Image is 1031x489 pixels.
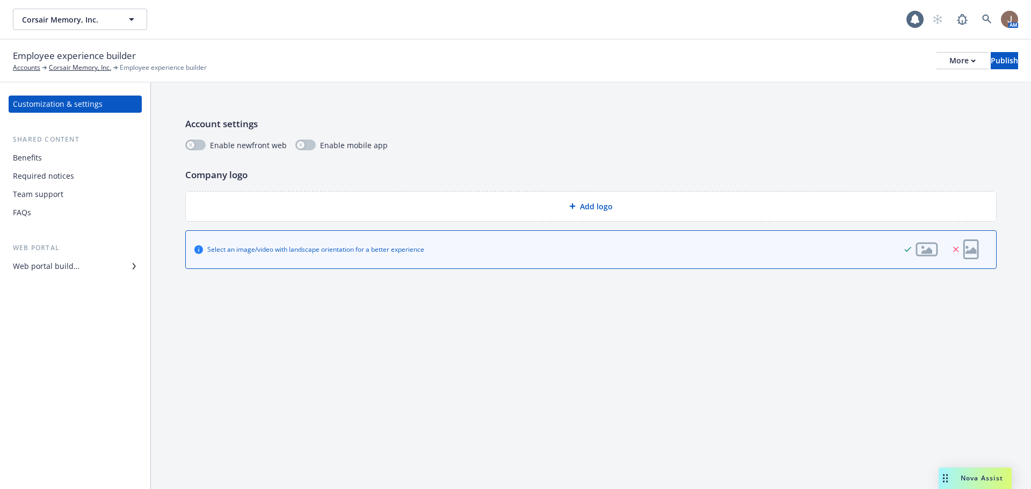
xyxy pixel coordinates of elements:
[185,168,997,182] p: Company logo
[991,53,1018,69] div: Publish
[927,9,948,30] a: Start snowing
[49,63,111,72] a: Corsair Memory, Inc.
[9,167,142,185] a: Required notices
[210,140,287,151] span: Enable newfront web
[9,149,142,166] a: Benefits
[936,52,989,69] button: More
[185,191,997,222] div: Add logo
[961,473,1003,483] span: Nova Assist
[9,96,142,113] a: Customization & settings
[120,63,207,72] span: Employee experience builder
[939,468,952,489] div: Drag to move
[13,149,42,166] div: Benefits
[991,52,1018,69] button: Publish
[9,258,142,275] a: Web portal builder
[13,167,74,185] div: Required notices
[13,63,40,72] a: Accounts
[13,9,147,30] button: Corsair Memory, Inc.
[207,245,424,254] div: Select an image/video with landscape orientation for a better experience
[9,134,142,145] div: Shared content
[9,186,142,203] a: Team support
[9,243,142,253] div: Web portal
[185,117,997,131] p: Account settings
[949,53,976,69] div: More
[13,186,63,203] div: Team support
[952,9,973,30] a: Report a Bug
[320,140,388,151] span: Enable mobile app
[580,201,613,212] span: Add logo
[13,96,103,113] div: Customization & settings
[939,468,1012,489] button: Nova Assist
[976,9,998,30] a: Search
[13,49,136,63] span: Employee experience builder
[22,14,115,25] span: Corsair Memory, Inc.
[9,204,142,221] a: FAQs
[13,204,31,221] div: FAQs
[1001,11,1018,28] img: photo
[13,258,79,275] div: Web portal builder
